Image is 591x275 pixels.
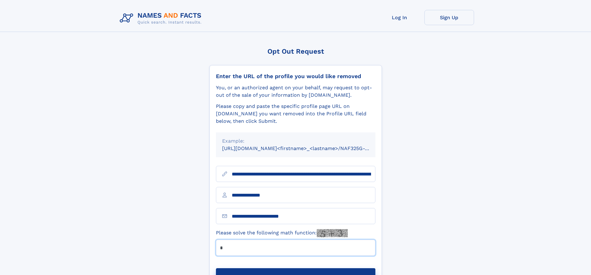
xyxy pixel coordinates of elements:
img: Logo Names and Facts [117,10,207,27]
label: Please solve the following math function: [216,229,348,237]
div: Enter the URL of the profile you would like removed [216,73,375,80]
div: You, or an authorized agent on your behalf, may request to opt-out of the sale of your informatio... [216,84,375,99]
a: Log In [375,10,424,25]
div: Opt Out Request [209,47,382,55]
div: Please copy and paste the specific profile page URL on [DOMAIN_NAME] you want removed into the Pr... [216,103,375,125]
a: Sign Up [424,10,474,25]
div: Example: [222,137,369,145]
small: [URL][DOMAIN_NAME]<firstname>_<lastname>/NAF325G-xxxxxxxx [222,145,387,151]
